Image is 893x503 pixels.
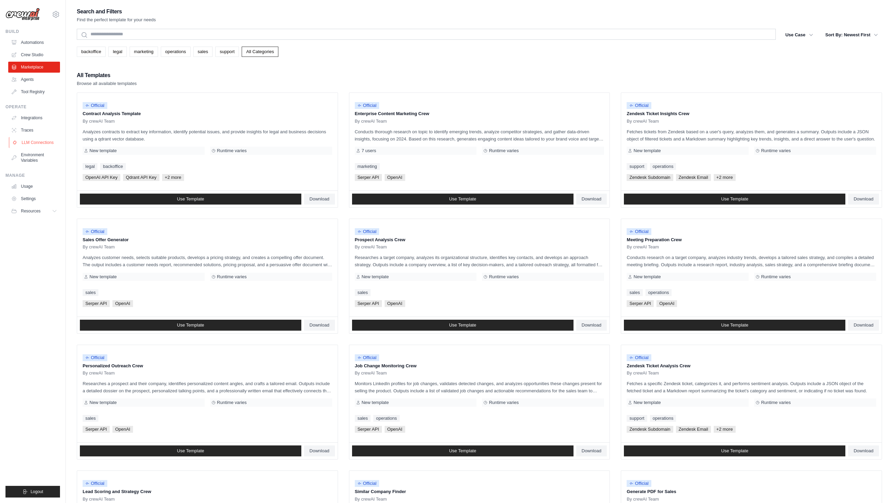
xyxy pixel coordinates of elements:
[721,196,748,202] span: Use Template
[83,354,107,361] span: Official
[112,426,133,433] span: OpenAI
[362,148,376,154] span: 7 users
[108,47,126,57] a: legal
[5,173,60,178] div: Manage
[355,102,379,109] span: Official
[355,354,379,361] span: Official
[489,274,519,280] span: Runtime varies
[177,448,204,454] span: Use Template
[177,322,204,328] span: Use Template
[8,37,60,48] a: Automations
[304,320,335,331] a: Download
[645,289,672,296] a: operations
[355,110,604,117] p: Enterprise Content Marketing Crew
[355,289,371,296] a: sales
[355,370,387,376] span: By crewAI Team
[721,448,748,454] span: Use Template
[627,102,651,109] span: Official
[633,274,661,280] span: New template
[582,196,602,202] span: Download
[355,174,382,181] span: Serper API
[627,128,876,143] p: Fetches tickets from Zendesk based on a user's query, analyzes them, and generates a summary. Out...
[627,363,876,369] p: Zendesk Ticket Analysis Crew
[355,363,604,369] p: Job Change Monitoring Crew
[304,445,335,456] a: Download
[310,448,329,454] span: Download
[355,119,387,124] span: By crewAI Team
[9,137,61,148] a: LLM Connections
[489,148,519,154] span: Runtime varies
[714,426,736,433] span: +2 more
[89,274,117,280] span: New template
[130,47,158,57] a: marketing
[633,400,661,405] span: New template
[8,181,60,192] a: Usage
[627,415,647,422] a: support
[8,193,60,204] a: Settings
[449,448,476,454] span: Use Template
[83,300,110,307] span: Serper API
[8,206,60,217] button: Resources
[633,148,661,154] span: New template
[8,49,60,60] a: Crew Studio
[848,320,879,331] a: Download
[83,426,110,433] span: Serper API
[761,400,791,405] span: Runtime varies
[721,322,748,328] span: Use Template
[83,110,332,117] p: Contract Analysis Template
[449,196,476,202] span: Use Template
[627,110,876,117] p: Zendesk Ticket Insights Crew
[627,488,876,495] p: Generate PDF for Sales
[83,370,115,376] span: By crewAI Team
[80,320,301,331] a: Use Template
[83,119,115,124] span: By crewAI Team
[8,62,60,73] a: Marketplace
[449,322,476,328] span: Use Template
[217,148,247,154] span: Runtime varies
[162,174,184,181] span: +2 more
[83,289,98,296] a: sales
[627,244,659,250] span: By crewAI Team
[77,71,137,80] h2: All Templates
[385,174,405,181] span: OpenAI
[352,194,574,205] a: Use Template
[656,300,677,307] span: OpenAI
[650,415,676,422] a: operations
[5,486,60,498] button: Logout
[627,228,651,235] span: Official
[355,254,604,268] p: Researches a target company, analyzes its organizational structure, identifies key contacts, and ...
[355,128,604,143] p: Conducts thorough research on topic to identify emerging trends, analyze competitor strategies, a...
[627,300,654,307] span: Serper API
[373,415,400,422] a: operations
[576,320,607,331] a: Download
[627,354,651,361] span: Official
[355,415,371,422] a: sales
[5,104,60,110] div: Operate
[676,426,711,433] span: Zendesk Email
[77,80,137,87] p: Browse all available templates
[627,426,673,433] span: Zendesk Subdomain
[217,274,247,280] span: Runtime varies
[83,496,115,502] span: By crewAI Team
[627,380,876,394] p: Fetches a specific Zendesk ticket, categorizes it, and performs sentiment analysis. Outputs inclu...
[848,445,879,456] a: Download
[582,322,602,328] span: Download
[627,119,659,124] span: By crewAI Team
[627,289,642,296] a: sales
[582,448,602,454] span: Download
[83,236,332,243] p: Sales Offer Generator
[355,380,604,394] p: Monitors LinkedIn profiles for job changes, validates detected changes, and analyzes opportunitie...
[355,236,604,243] p: Prospect Analysis Crew
[355,426,382,433] span: Serper API
[83,488,332,495] p: Lead Scoring and Strategy Crew
[624,320,845,331] a: Use Template
[80,194,301,205] a: Use Template
[781,29,817,41] button: Use Case
[215,47,239,57] a: support
[83,163,97,170] a: legal
[576,194,607,205] a: Download
[123,174,159,181] span: Qdrant API Key
[385,300,405,307] span: OpenAI
[761,274,791,280] span: Runtime varies
[761,148,791,154] span: Runtime varies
